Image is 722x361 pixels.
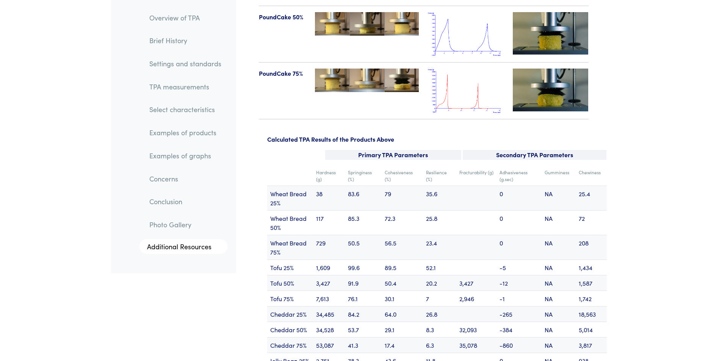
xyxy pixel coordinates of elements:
[423,306,456,322] td: 26.8
[542,306,575,322] td: NA
[382,186,423,210] td: 79
[313,259,345,275] td: 1,609
[267,210,313,235] td: Wheat Bread 50%
[423,186,456,210] td: 35.6
[313,291,345,306] td: 7,613
[345,235,382,259] td: 50.5
[325,150,461,160] p: Primary TPA Parameters
[576,322,607,337] td: 5,014
[496,166,542,186] td: Adhesiveness (g.sec)
[542,235,575,259] td: NA
[428,69,504,113] img: poundcake_tpa_75.png
[456,337,496,353] td: 35,078
[313,337,345,353] td: 53,087
[456,275,496,291] td: 3,427
[267,186,313,210] td: Wheat Bread 25%
[382,235,423,259] td: 56.5
[542,322,575,337] td: NA
[382,291,423,306] td: 30.1
[345,306,382,322] td: 84.2
[143,170,227,188] a: Concerns
[313,235,345,259] td: 729
[542,259,575,275] td: NA
[456,166,496,186] td: Fracturability (g)
[542,166,575,186] td: Gumminess
[496,291,542,306] td: -1
[313,322,345,337] td: 34,528
[382,306,423,322] td: 64.0
[496,186,542,210] td: 0
[423,291,456,306] td: 7
[143,55,227,72] a: Settings and standards
[513,69,589,111] img: poundcake-videotn-75.jpg
[382,275,423,291] td: 50.4
[267,291,313,306] td: Tofu 75%
[267,259,313,275] td: Tofu 25%
[345,259,382,275] td: 99.6
[143,78,227,95] a: TPA measurements
[423,210,456,235] td: 25.8
[315,69,419,92] img: poundcake-75-123-tpa.jpg
[423,337,456,353] td: 6.3
[345,337,382,353] td: 41.3
[313,210,345,235] td: 117
[496,322,542,337] td: -384
[345,166,382,186] td: Springiness (%)
[139,239,227,254] a: Additional Resources
[315,12,419,36] img: poundcake-50-123-tpa.jpg
[576,235,607,259] td: 208
[345,186,382,210] td: 83.6
[143,147,227,164] a: Examples of graphs
[576,166,607,186] td: Chewiness
[382,322,423,337] td: 29.1
[143,101,227,119] a: Select characteristics
[576,210,607,235] td: 72
[542,275,575,291] td: NA
[576,275,607,291] td: 1,587
[423,259,456,275] td: 52.1
[496,337,542,353] td: -860
[345,275,382,291] td: 91.9
[496,306,542,322] td: -265
[345,291,382,306] td: 76.1
[267,306,313,322] td: Cheddar 25%
[423,322,456,337] td: 8.3
[259,12,306,22] p: PoundCake 50%
[267,275,313,291] td: Tofu 50%
[542,337,575,353] td: NA
[267,337,313,353] td: Cheddar 75%
[576,306,607,322] td: 18,563
[542,186,575,210] td: NA
[423,275,456,291] td: 20.2
[382,259,423,275] td: 89.5
[345,322,382,337] td: 53.7
[456,322,496,337] td: 32,093
[267,134,607,144] p: Calculated TPA Results of the Products Above
[513,12,589,55] img: poundcake-videotn-50.jpg
[496,210,542,235] td: 0
[267,322,313,337] td: Cheddar 50%
[542,291,575,306] td: NA
[542,210,575,235] td: NA
[456,291,496,306] td: 2,946
[313,306,345,322] td: 34,485
[313,275,345,291] td: 3,427
[496,275,542,291] td: -12
[267,235,313,259] td: Wheat Bread 75%
[143,32,227,50] a: Brief History
[576,337,607,353] td: 3,817
[143,193,227,211] a: Conclusion
[428,12,504,56] img: poundcake_tpa_50.png
[259,69,306,78] p: PoundCake 75%
[143,216,227,233] a: Photo Gallery
[423,166,456,186] td: Resilience (%)
[496,259,542,275] td: -5
[382,166,423,186] td: Cohesiveness (%)
[143,9,227,27] a: Overview of TPA
[496,235,542,259] td: 0
[463,150,606,160] p: Secondary TPA Parameters
[423,235,456,259] td: 23.4
[345,210,382,235] td: 85.3
[576,291,607,306] td: 1,742
[576,186,607,210] td: 25.4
